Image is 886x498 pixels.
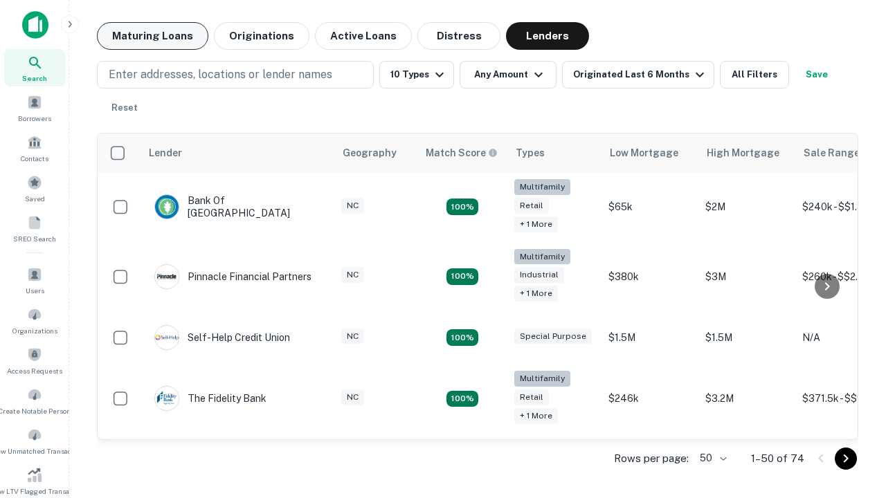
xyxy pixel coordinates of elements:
[4,210,65,247] a: SREO Search
[514,408,558,424] div: + 1 more
[426,145,498,160] div: Capitalize uses an advanced AI algorithm to match your search with the best lender. The match sco...
[341,389,364,405] div: NC
[514,249,570,265] div: Multifamily
[446,391,478,407] div: Matching Properties: 10, hasApolloMatch: undefined
[379,61,454,89] button: 10 Types
[341,329,364,344] div: NC
[4,129,65,167] a: Contacts
[13,233,56,244] span: SREO Search
[154,386,266,411] div: The Fidelity Bank
[426,145,495,160] h6: Match Score
[18,113,51,124] span: Borrowers
[154,194,320,219] div: Bank Of [GEOGRAPHIC_DATA]
[334,133,417,172] th: Geography
[707,145,779,161] div: High Mortgage
[514,371,570,387] div: Multifamily
[698,242,795,312] td: $3M
[460,61,557,89] button: Any Amount
[155,195,179,219] img: picture
[97,22,208,50] button: Maturing Loans
[7,365,62,376] span: Access Requests
[154,264,311,289] div: Pinnacle Financial Partners
[507,133,602,172] th: Types
[835,448,857,470] button: Go to next page
[4,89,65,127] a: Borrowers
[417,22,500,50] button: Distress
[516,145,545,161] div: Types
[4,302,65,339] a: Organizations
[154,325,290,350] div: Self-help Credit Union
[514,216,558,232] div: + 1 more
[602,133,698,172] th: Low Mortgage
[514,267,564,283] div: Industrial
[26,285,44,296] span: Users
[751,450,804,467] p: 1–50 of 74
[155,265,179,288] img: picture
[698,172,795,242] td: $2M
[698,133,795,172] th: High Mortgage
[109,66,332,83] p: Enter addresses, locations or lender names
[97,61,374,89] button: Enter addresses, locations or lender names
[698,311,795,364] td: $1.5M
[795,61,839,89] button: Save your search to get updates of matches that match your search criteria.
[155,387,179,410] img: picture
[694,448,729,468] div: 50
[102,94,147,122] button: Reset
[514,286,558,302] div: + 1 more
[602,242,698,312] td: $380k
[4,382,65,419] a: Create Notable Person
[22,73,47,84] span: Search
[155,326,179,349] img: picture
[214,22,309,50] button: Originations
[817,343,886,409] iframe: Chat Widget
[562,61,714,89] button: Originated Last 6 Months
[573,66,708,83] div: Originated Last 6 Months
[610,145,678,161] div: Low Mortgage
[514,179,570,195] div: Multifamily
[22,11,48,39] img: capitalize-icon.png
[720,61,789,89] button: All Filters
[25,193,45,204] span: Saved
[602,172,698,242] td: $65k
[446,329,478,346] div: Matching Properties: 11, hasApolloMatch: undefined
[343,145,397,161] div: Geography
[4,49,65,86] a: Search
[514,329,592,344] div: Special Purpose
[514,198,549,214] div: Retail
[4,342,65,379] a: Access Requests
[804,145,860,161] div: Sale Range
[698,364,795,434] td: $3.2M
[446,268,478,285] div: Matching Properties: 14, hasApolloMatch: undefined
[614,450,689,467] p: Rows per page:
[141,133,334,172] th: Lender
[602,364,698,434] td: $246k
[12,325,57,336] span: Organizations
[602,311,698,364] td: $1.5M
[506,22,589,50] button: Lenders
[446,199,478,215] div: Matching Properties: 17, hasApolloMatch: undefined
[417,133,507,172] th: Capitalize uses an advanced AI algorithm to match your search with the best lender. The match sco...
[4,261,65,299] a: Users
[315,22,412,50] button: Active Loans
[341,267,364,283] div: NC
[4,169,65,207] a: Saved
[514,389,549,405] div: Retail
[149,145,182,161] div: Lender
[341,198,364,214] div: NC
[21,153,48,164] span: Contacts
[4,422,65,459] a: Review Unmatched Transactions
